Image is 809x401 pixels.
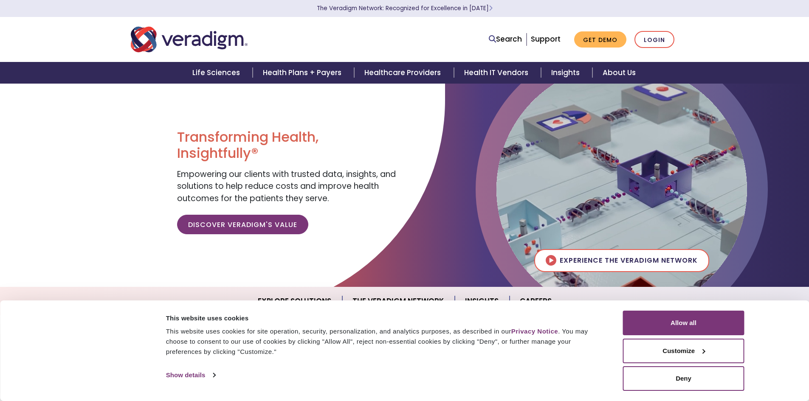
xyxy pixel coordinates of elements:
img: Veradigm logo [131,25,248,53]
a: Show details [166,369,215,381]
h1: Transforming Health, Insightfully® [177,129,398,162]
a: Insights [541,62,592,84]
a: Login [634,31,674,48]
a: Life Sciences [182,62,253,84]
a: Get Demo [574,31,626,48]
a: Healthcare Providers [354,62,454,84]
span: Empowering our clients with trusted data, insights, and solutions to help reduce costs and improv... [177,168,396,204]
a: Health Plans + Payers [253,62,354,84]
a: Insights [455,290,510,312]
button: Allow all [623,311,744,335]
a: Careers [510,290,562,312]
button: Customize [623,339,744,363]
a: About Us [592,62,646,84]
a: Privacy Notice [511,328,558,335]
div: This website uses cookies for site operation, security, personalization, and analytics purposes, ... [166,326,604,357]
a: Discover Veradigm's Value [177,215,308,234]
a: Explore Solutions [248,290,342,312]
a: Health IT Vendors [454,62,541,84]
a: The Veradigm Network: Recognized for Excellence in [DATE]Learn More [317,4,493,12]
span: Learn More [489,4,493,12]
a: Search [489,34,522,45]
a: The Veradigm Network [342,290,455,312]
a: Support [531,34,561,44]
button: Deny [623,366,744,391]
div: This website uses cookies [166,313,604,323]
